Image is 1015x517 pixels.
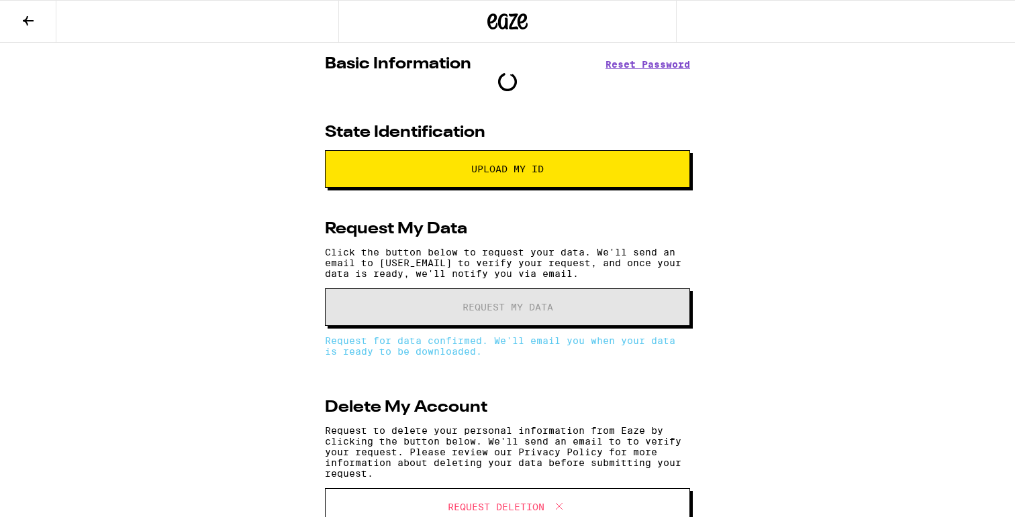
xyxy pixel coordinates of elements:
p: Request for data confirmed. We'll email you when your data is ready to be downloaded. [325,335,690,357]
p: Request to delete your personal information from Eaze by clicking the button below. We'll send an... [325,425,690,479]
button: Reset Password [606,60,690,69]
button: Upload My ID [325,150,690,188]
h2: Delete My Account [325,400,487,416]
button: request my data [325,288,690,326]
h2: State Identification [325,125,485,141]
h2: Basic Information [325,56,471,72]
span: Upload My ID [471,164,544,174]
h2: Request My Data [325,221,467,237]
p: Click the button below to request your data. We'll send an email to [USER_EMAIL] to verify your r... [325,247,690,279]
span: Request Deletion [448,502,544,512]
span: request my data [463,302,553,312]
